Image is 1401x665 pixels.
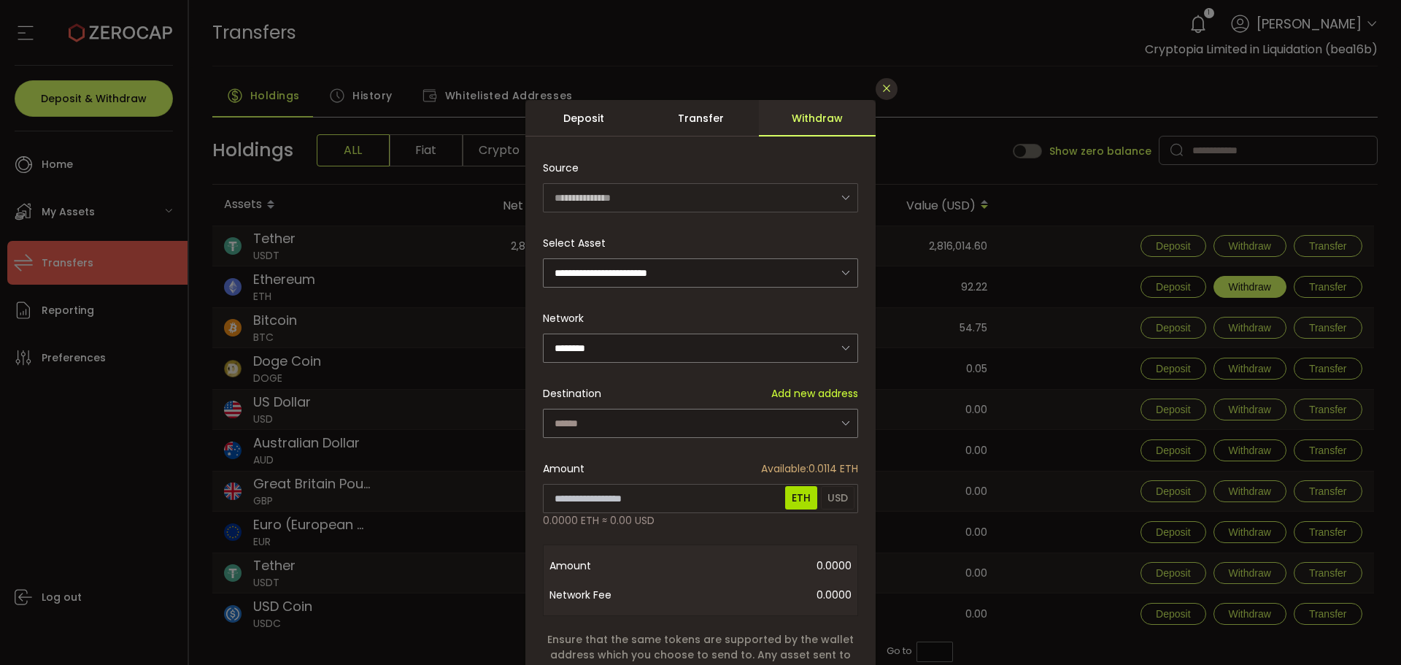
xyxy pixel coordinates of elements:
[761,461,858,477] span: 0.0114 ETH
[543,461,584,477] span: Amount
[785,486,817,510] span: ETH
[642,100,759,137] div: Transfer
[666,580,852,610] span: 0.0000
[549,580,666,610] span: Network Fee
[543,236,614,250] label: Select Asset
[543,386,601,401] span: Destination
[761,461,808,476] span: Available:
[549,551,666,580] span: Amount
[543,153,579,182] span: Source
[525,100,642,137] div: Deposit
[1328,595,1401,665] iframe: Chat Widget
[821,486,854,510] span: USD
[759,100,876,137] div: Withdraw
[876,78,898,100] button: Close
[543,311,593,326] label: Network
[771,386,858,401] span: Add new address
[543,513,655,528] span: 0.0000 ETH ≈ 0.00 USD
[666,551,852,580] span: 0.0000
